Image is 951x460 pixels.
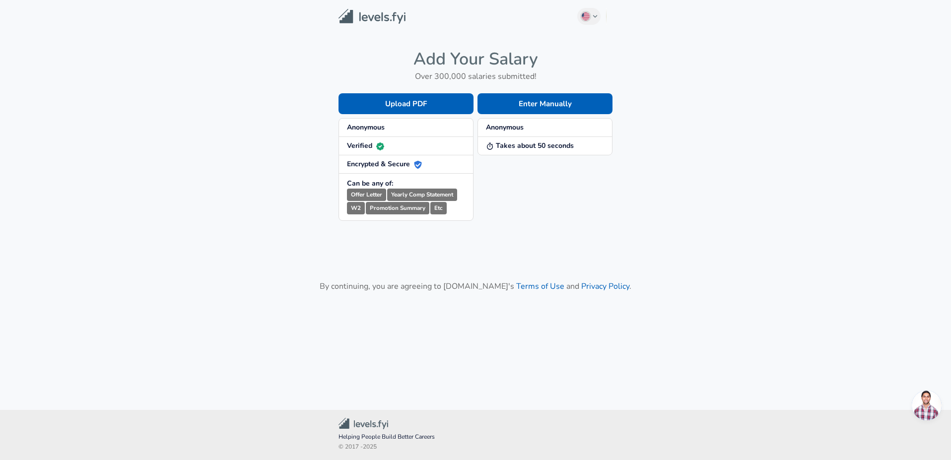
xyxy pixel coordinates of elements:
a: Privacy Policy [581,281,629,292]
strong: Anonymous [347,123,385,132]
button: Upload PDF [339,93,474,114]
h4: Add Your Salary [339,49,612,69]
button: Enter Manually [477,93,612,114]
span: © 2017 - 2025 [339,442,612,452]
h6: Over 300,000 salaries submitted! [339,69,612,83]
div: Open chat [912,391,942,420]
strong: Encrypted & Secure [347,159,422,169]
img: English (US) [582,12,590,20]
span: Helping People Build Better Careers [339,432,612,442]
img: Levels.fyi [339,9,406,24]
button: English (US) [577,8,601,25]
strong: Anonymous [486,123,524,132]
small: W2 [347,202,365,214]
small: Offer Letter [347,189,386,201]
small: Yearly Comp Statement [387,189,457,201]
small: Promotion Summary [366,202,429,214]
strong: Can be any of: [347,179,393,188]
strong: Verified [347,141,384,150]
strong: Takes about 50 seconds [486,141,574,150]
a: Terms of Use [516,281,564,292]
img: Levels.fyi Community [339,418,388,429]
small: Etc [430,202,447,214]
